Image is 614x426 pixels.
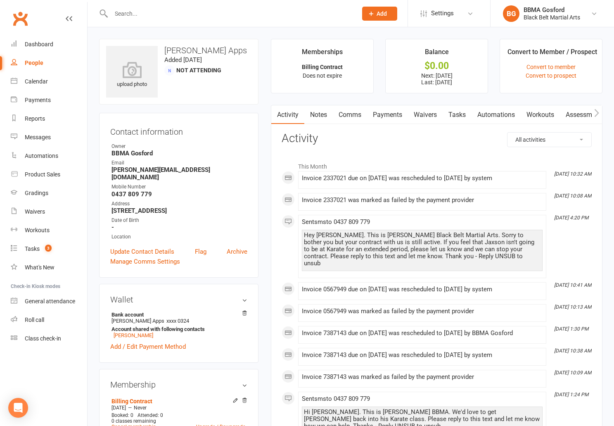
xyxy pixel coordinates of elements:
[11,91,87,109] a: Payments
[111,418,156,424] span: 0 classes remaining
[25,245,40,252] div: Tasks
[503,5,519,22] div: BG
[110,380,247,389] h3: Membership
[303,72,342,79] span: Does not expire
[302,352,543,359] div: Invoice 7387143 due on [DATE] was rescheduled to [DATE] by system
[195,247,206,257] a: Flag
[554,171,591,177] i: [DATE] 10:32 AM
[11,165,87,184] a: Product Sales
[8,398,28,418] div: Open Intercom Messenger
[227,247,247,257] a: Archive
[377,10,387,17] span: Add
[554,215,588,221] i: [DATE] 4:20 PM
[111,398,152,405] a: Billing Contract
[304,232,541,267] div: Hey [PERSON_NAME]. This is [PERSON_NAME] Black Belt Martial Arts. Sorry to bother you but your co...
[302,64,343,70] strong: Billing Contract
[176,67,221,74] span: Not Attending
[362,7,397,21] button: Add
[304,105,333,124] a: Notes
[111,405,126,411] span: [DATE]
[302,286,543,293] div: Invoice 0567949 due on [DATE] was rescheduled to [DATE] by system
[302,374,543,381] div: Invoice 7387143 was marked as failed by the payment provider
[25,97,51,103] div: Payments
[25,298,75,305] div: General attendance
[110,310,247,340] li: [PERSON_NAME] Apps
[110,257,180,267] a: Manage Comms Settings
[11,221,87,240] a: Workouts
[45,245,52,252] span: 3
[25,59,43,66] div: People
[431,4,454,23] span: Settings
[526,72,576,79] a: Convert to prospect
[111,183,247,191] div: Mobile Number
[134,405,147,411] span: Never
[554,370,591,376] i: [DATE] 10:09 AM
[554,193,591,199] i: [DATE] 10:08 AM
[10,8,31,29] a: Clubworx
[25,208,45,215] div: Waivers
[521,105,560,124] a: Workouts
[554,348,591,354] i: [DATE] 10:38 AM
[111,217,247,224] div: Date of Birth
[302,395,370,402] span: Sent sms to 0437 809 779
[109,405,247,411] div: —
[109,8,351,19] input: Search...
[111,143,247,150] div: Owner
[11,35,87,54] a: Dashboard
[393,72,480,86] p: Next: [DATE] Last: [DATE]
[302,197,543,204] div: Invoice 2337021 was marked as failed by the payment provider
[164,56,202,64] time: Added [DATE]
[408,105,443,124] a: Waivers
[333,105,367,124] a: Comms
[302,330,543,337] div: Invoice 7387143 due on [DATE] was rescheduled to [DATE] by BBMA Gosford
[302,175,543,182] div: Invoice 2337021 due on [DATE] was rescheduled to [DATE] by system
[367,105,408,124] a: Payments
[111,412,133,418] span: Booked: 0
[110,247,174,257] a: Update Contact Details
[282,158,592,171] li: This Month
[25,152,58,159] div: Automations
[25,171,60,178] div: Product Sales
[111,312,243,318] strong: Bank account
[524,6,580,14] div: BBMA Gosford
[554,304,591,310] i: [DATE] 10:13 AM
[25,190,48,196] div: Gradings
[11,329,87,348] a: Class kiosk mode
[25,78,48,85] div: Calendar
[25,41,53,48] div: Dashboard
[111,150,247,157] strong: BBMA Gosford
[11,292,87,311] a: General attendance kiosk mode
[554,282,591,288] i: [DATE] 10:41 AM
[11,184,87,202] a: Gradings
[137,412,163,418] span: Attended: 0
[560,105,610,124] a: Assessments
[25,227,50,233] div: Workouts
[110,295,247,304] h3: Wallet
[11,240,87,258] a: Tasks 3
[282,132,592,145] h3: Activity
[166,318,189,324] span: xxxx 0324
[507,47,597,62] div: Convert to Member / Prospect
[11,147,87,165] a: Automations
[106,46,251,55] h3: [PERSON_NAME] Apps
[111,233,247,241] div: Location
[110,342,186,352] a: Add / Edit Payment Method
[526,64,576,70] a: Convert to member
[11,72,87,91] a: Calendar
[25,134,51,140] div: Messages
[11,311,87,329] a: Roll call
[302,308,543,315] div: Invoice 0567949 was marked as failed by the payment provider
[554,326,588,332] i: [DATE] 1:30 PM
[111,200,247,208] div: Address
[111,166,247,181] strong: [PERSON_NAME][EMAIL_ADDRESS][DOMAIN_NAME]
[111,207,247,214] strong: [STREET_ADDRESS]
[111,190,247,198] strong: 0437 809 779
[11,109,87,128] a: Reports
[11,202,87,221] a: Waivers
[11,54,87,72] a: People
[25,115,45,122] div: Reports
[443,105,472,124] a: Tasks
[393,62,480,70] div: $0.00
[25,264,55,271] div: What's New
[111,159,247,167] div: Email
